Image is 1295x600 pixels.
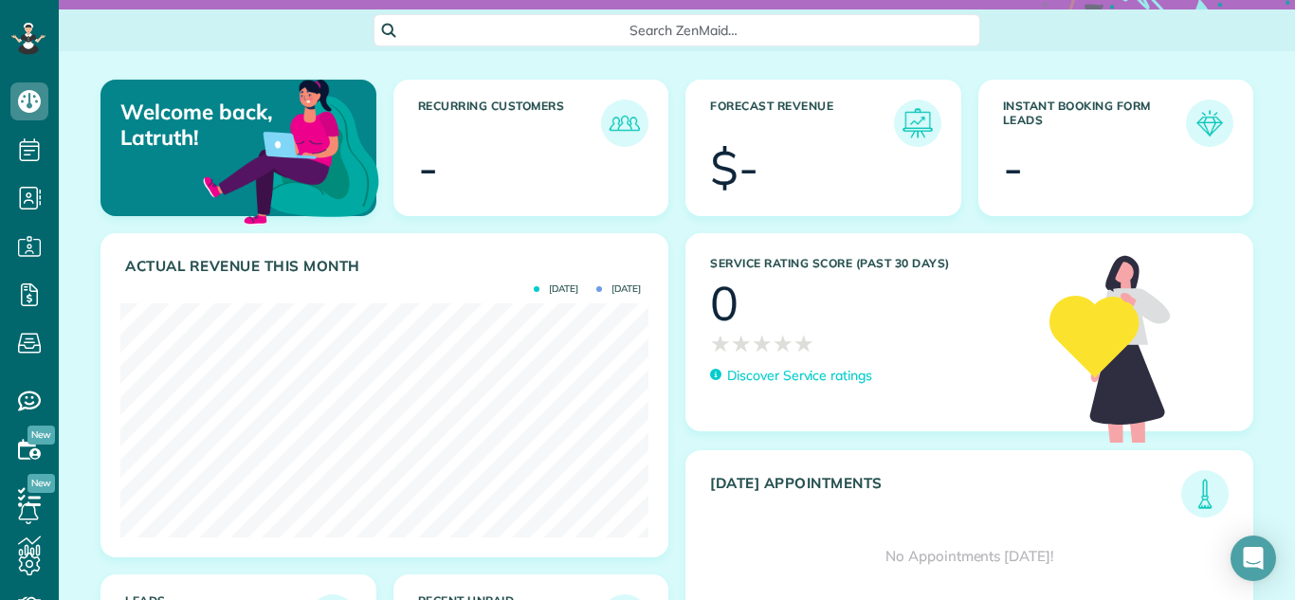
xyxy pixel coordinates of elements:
[606,104,644,142] img: icon_recurring_customers-cf858462ba22bcd05b5a5880d41d6543d210077de5bb9ebc9590e49fd87d84ed.png
[418,144,438,191] div: -
[1186,475,1224,513] img: icon_todays_appointments-901f7ab196bb0bea1936b74009e4eb5ffbc2d2711fa7634e0d609ed5ef32b18b.png
[686,518,1252,595] div: No Appointments [DATE]!
[710,257,1031,270] h3: Service Rating score (past 30 days)
[710,100,894,147] h3: Forecast Revenue
[710,280,739,327] div: 0
[120,100,285,150] p: Welcome back, Latruth!
[1191,104,1229,142] img: icon_form_leads-04211a6a04a5b2264e4ee56bc0799ec3eb69b7e499cbb523a139df1d13a81ae0.png
[596,284,641,294] span: [DATE]
[418,100,602,147] h3: Recurring Customers
[752,327,773,360] span: ★
[1231,536,1276,581] div: Open Intercom Messenger
[727,366,872,386] p: Discover Service ratings
[710,144,758,191] div: $-
[710,366,872,386] a: Discover Service ratings
[710,475,1181,518] h3: [DATE] Appointments
[710,327,731,360] span: ★
[27,426,55,445] span: New
[773,327,793,360] span: ★
[899,104,937,142] img: icon_forecast_revenue-8c13a41c7ed35a8dcfafea3cbb826a0462acb37728057bba2d056411b612bbbe.png
[27,474,55,493] span: New
[1003,100,1187,147] h3: Instant Booking Form Leads
[731,327,752,360] span: ★
[199,58,383,242] img: dashboard_welcome-42a62b7d889689a78055ac9021e634bf52bae3f8056760290aed330b23ab8690.png
[793,327,814,360] span: ★
[125,258,648,275] h3: Actual Revenue this month
[1003,144,1023,191] div: -
[534,284,578,294] span: [DATE]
